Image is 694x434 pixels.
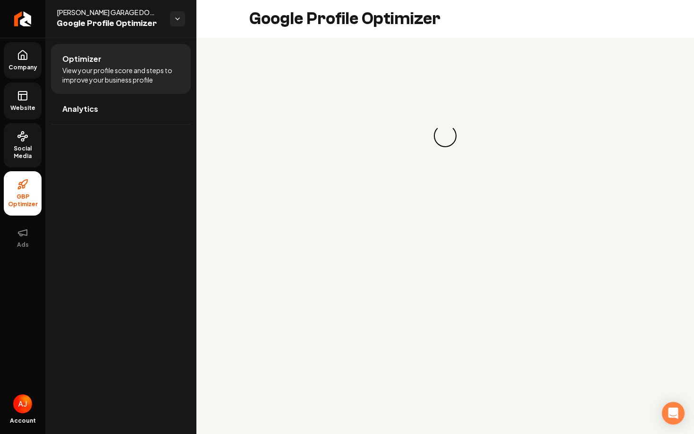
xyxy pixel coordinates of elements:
div: Loading [430,120,461,151]
button: Open user button [13,394,32,413]
span: Social Media [4,145,42,160]
span: Optimizer [62,53,102,65]
span: GBP Optimizer [4,193,42,208]
span: Website [7,104,39,112]
span: Ads [13,241,33,249]
span: Google Profile Optimizer [57,17,162,30]
h2: Google Profile Optimizer [249,9,440,28]
span: Analytics [62,103,98,115]
span: View your profile score and steps to improve your business profile [62,66,179,84]
img: Rebolt Logo [14,11,32,26]
span: Company [5,64,41,71]
span: Account [10,417,36,425]
a: Analytics [51,94,191,124]
span: [PERSON_NAME] GARAGE DOOR [57,8,162,17]
button: Ads [4,219,42,256]
a: Company [4,42,42,79]
a: Website [4,83,42,119]
img: Austin Jellison [13,394,32,413]
a: Social Media [4,123,42,167]
div: Open Intercom Messenger [662,402,685,425]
